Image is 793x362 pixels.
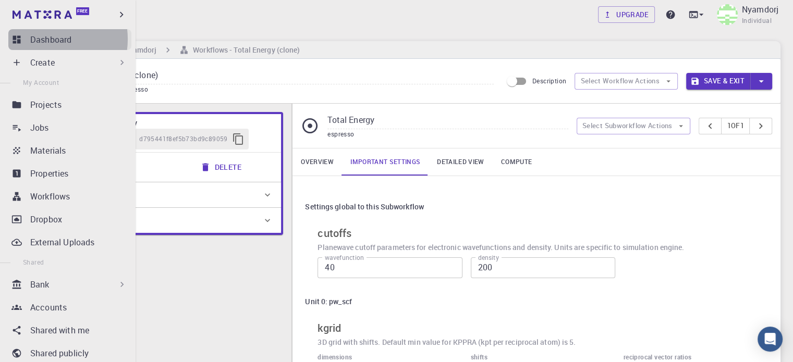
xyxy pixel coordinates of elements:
[8,52,131,73] div: Create
[318,242,768,253] h6: Planewave cutoff parameters for electronic wavefunctions and density. Units are specific to simul...
[119,44,156,56] h6: Nyamdorj
[21,7,58,17] span: Support
[471,353,487,361] b: shifts
[8,94,131,115] a: Projects
[742,16,772,26] span: Individual
[30,167,69,180] p: Properties
[318,353,352,361] b: dimensions
[699,118,772,134] div: pager
[30,190,70,203] p: Workflows
[717,4,738,25] img: Nyamdorj
[429,148,492,176] a: Detailed view
[8,117,131,138] a: Jobs
[327,130,354,138] span: espresso
[8,320,131,341] a: Shared with me
[325,253,364,262] label: wavefunction
[23,258,44,266] span: Shared
[575,73,678,90] button: Select Workflow Actions
[121,85,152,93] span: espresso
[30,301,67,314] p: Accounts
[30,144,66,157] p: Materials
[292,148,342,176] a: Overview
[139,134,228,144] span: d795441f8ef5b73bd9c89059
[758,327,783,352] div: Open Intercom Messenger
[30,56,55,69] p: Create
[598,6,655,23] a: Upgrade
[721,118,750,134] button: 1of1
[532,77,566,85] span: Description
[58,182,281,207] div: Overview
[624,353,692,361] b: reciprocal vector ratios
[342,148,429,176] a: Important settings
[30,236,94,248] p: External Uploads
[318,320,768,336] h6: kgrid
[8,297,131,318] a: Accounts
[30,33,71,46] p: Dashboard
[30,213,62,226] p: Dropbox
[305,201,424,213] h6: Settings global to this Subworkflow
[577,118,691,134] button: Select Subworkflow Actions
[96,117,273,129] h6: Total Energy
[8,274,131,295] div: Bank
[8,163,131,184] a: Properties
[318,336,768,348] h6: 3D grid with shifts. Default min value for KPPRA (kpt per reciprocal atom) is 5.
[189,44,300,56] h6: Workflows - Total Energy (clone)
[30,347,89,359] p: Shared publicly
[194,157,250,178] button: Delete
[52,44,302,56] nav: breadcrumb
[30,98,62,111] p: Projects
[30,121,49,134] p: Jobs
[686,73,750,90] button: Save & Exit
[478,253,499,262] label: density
[8,209,131,230] a: Dropbox
[30,324,89,336] p: Shared with me
[23,78,59,86] span: My Account
[8,29,131,50] a: Dashboard
[318,225,768,242] h6: cutoffs
[8,186,131,207] a: Workflows
[30,278,50,291] p: Bank
[493,148,540,176] a: Compute
[58,208,281,233] div: Units
[8,232,131,253] a: External Uploads
[305,296,351,307] h6: Unit 0: pw_scf
[742,3,778,16] p: Nyamdorj
[13,10,72,19] img: logo
[8,140,131,161] a: Materials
